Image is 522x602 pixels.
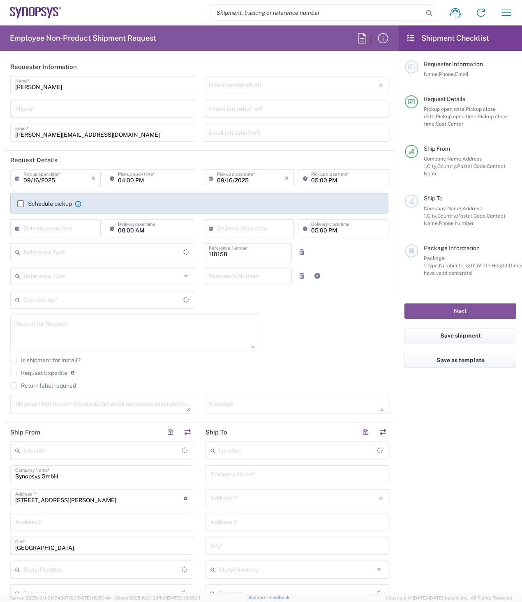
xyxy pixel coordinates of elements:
span: Client: 2025.19.0-129fbcf [115,595,200,600]
h2: Shipment Checklist [406,33,489,43]
span: Package Information [424,245,480,251]
h2: Requester Information [10,63,77,71]
span: [DATE] 09:50:40 [76,595,111,600]
span: Request Details [424,96,465,102]
span: Package 1: [424,255,445,269]
span: Requester Information [424,61,483,67]
h2: Ship To [206,428,227,437]
button: Save shipment [404,328,516,343]
span: Type, [427,262,439,269]
label: Schedule pickup [17,200,72,207]
span: Height, [492,262,509,269]
button: Next [404,303,516,319]
span: Country, [437,213,457,219]
span: Postal Code, [457,213,487,219]
button: Save as template [404,353,516,368]
i: × [91,172,96,185]
span: Postal Code, [457,163,487,169]
span: City, [427,213,437,219]
span: Company Name, [424,205,462,211]
span: [DATE] 09:39:01 [167,595,200,600]
span: Server: 2025.19.0-91c74307f99 [10,595,111,600]
h2: Employee Non-Product Shipment Request [10,33,156,43]
span: Country, [437,163,457,169]
span: Pickup open date, [424,106,466,112]
a: Remove Reference [296,270,307,282]
span: City, [427,163,437,169]
span: Name, [424,71,439,77]
input: Shipment, tracking or reference number [210,5,423,21]
h2: Ship From [10,428,40,437]
span: Copyright © [DATE]-[DATE] Agistix Inc., All Rights Reserved [386,594,512,602]
label: Is shipment for Install? [10,357,81,363]
a: Add Reference [312,270,323,282]
span: Phone, [439,71,455,77]
span: Pickup open time, [436,113,478,119]
span: Ship From [424,145,450,152]
a: Support [248,595,269,600]
span: Company Name, [424,156,462,162]
span: Cost Center [436,121,464,127]
span: Phone Number [439,220,474,226]
a: Remove Reference [296,246,307,258]
span: Number, [439,262,459,269]
label: Request Expedite [10,370,67,376]
span: Ship To [424,195,443,202]
span: Width, [476,262,492,269]
i: × [284,172,289,185]
span: Length, [459,262,476,269]
label: Return label required [10,382,76,389]
span: Email [455,71,469,77]
a: Feedback [268,595,289,600]
h2: Request Details [10,156,58,164]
